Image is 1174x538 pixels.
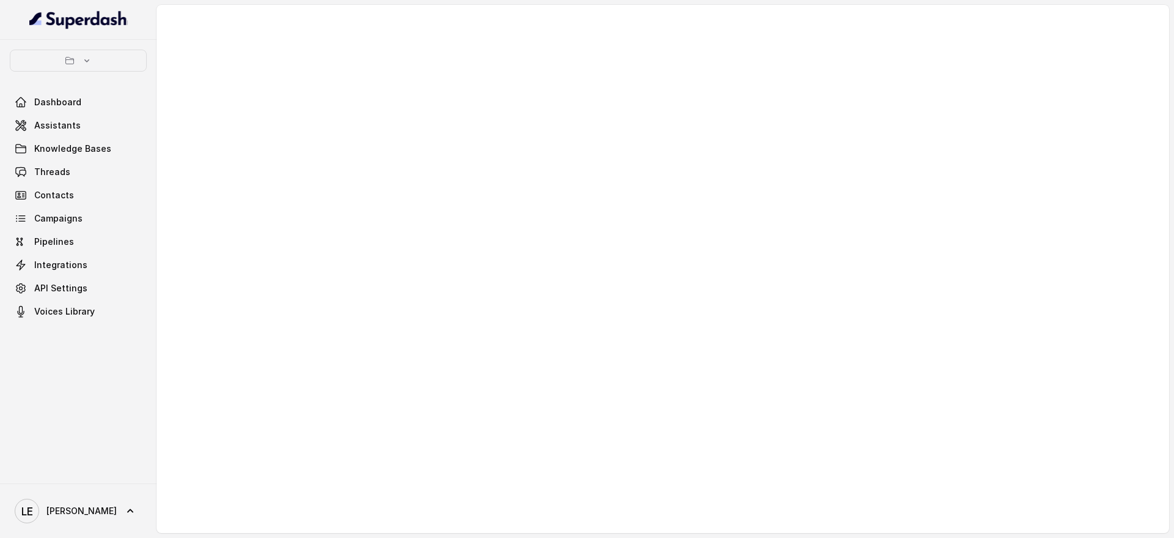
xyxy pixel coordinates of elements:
span: Dashboard [34,96,81,108]
a: Campaigns [10,207,147,230]
span: Threads [34,166,70,178]
a: Integrations [10,254,147,276]
span: Voices Library [34,305,95,318]
a: Contacts [10,184,147,206]
a: Assistants [10,114,147,136]
span: [PERSON_NAME] [46,505,117,517]
span: API Settings [34,282,87,294]
span: Knowledge Bases [34,143,111,155]
text: LE [21,505,33,518]
a: [PERSON_NAME] [10,494,147,528]
span: Integrations [34,259,87,271]
a: Pipelines [10,231,147,253]
span: Assistants [34,119,81,132]
a: Voices Library [10,301,147,323]
span: Pipelines [34,236,74,248]
span: Contacts [34,189,74,201]
a: API Settings [10,277,147,299]
img: light.svg [29,10,128,29]
a: Dashboard [10,91,147,113]
a: Knowledge Bases [10,138,147,160]
span: Campaigns [34,212,83,225]
a: Threads [10,161,147,183]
